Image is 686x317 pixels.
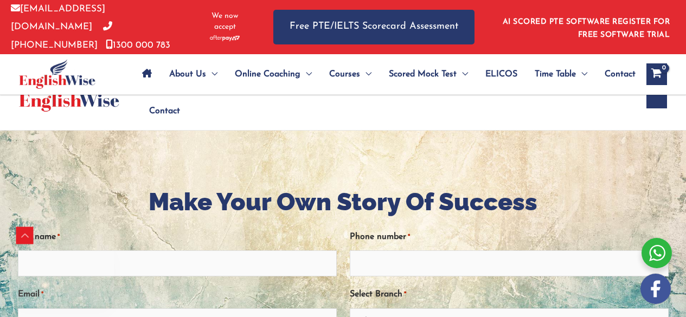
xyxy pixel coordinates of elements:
a: View Shopping Cart, empty [646,63,667,85]
img: white-facebook.png [640,274,671,304]
nav: Site Navigation: Main Menu [133,55,636,93]
label: Phone number [350,228,410,246]
span: Menu Toggle [576,55,587,93]
span: Menu Toggle [206,55,217,93]
span: Menu Toggle [300,55,312,93]
a: Time TableMenu Toggle [526,55,596,93]
h1: Make Your Own Story Of Success [18,185,669,219]
label: Full name [18,228,60,246]
a: About UsMenu Toggle [161,55,226,93]
span: Scored Mock Test [389,55,457,93]
a: 1300 000 783 [106,41,170,50]
img: Afterpay-Logo [210,35,240,41]
a: AI SCORED PTE SOFTWARE REGISTER FOR FREE SOFTWARE TRIAL [503,18,670,39]
a: Contact [596,55,636,93]
span: Courses [329,55,360,93]
span: Time Table [535,55,576,93]
span: About Us [169,55,206,93]
a: Online CoachingMenu Toggle [226,55,320,93]
span: We now accept [203,11,246,33]
aside: Header Widget 1 [496,9,675,44]
span: Contact [605,55,636,93]
span: ELICOS [485,55,517,93]
span: Menu Toggle [360,55,371,93]
a: Contact [140,92,180,130]
a: ELICOS [477,55,526,93]
a: [EMAIL_ADDRESS][DOMAIN_NAME] [11,4,105,31]
label: Select Branch [350,286,406,303]
a: CoursesMenu Toggle [320,55,380,93]
a: Scored Mock TestMenu Toggle [380,55,477,93]
a: Free PTE/IELTS Scorecard Assessment [273,10,475,44]
img: cropped-ew-logo [19,59,95,89]
span: Online Coaching [235,55,300,93]
span: Contact [149,92,180,130]
a: [PHONE_NUMBER] [11,22,112,49]
span: Menu Toggle [457,55,468,93]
